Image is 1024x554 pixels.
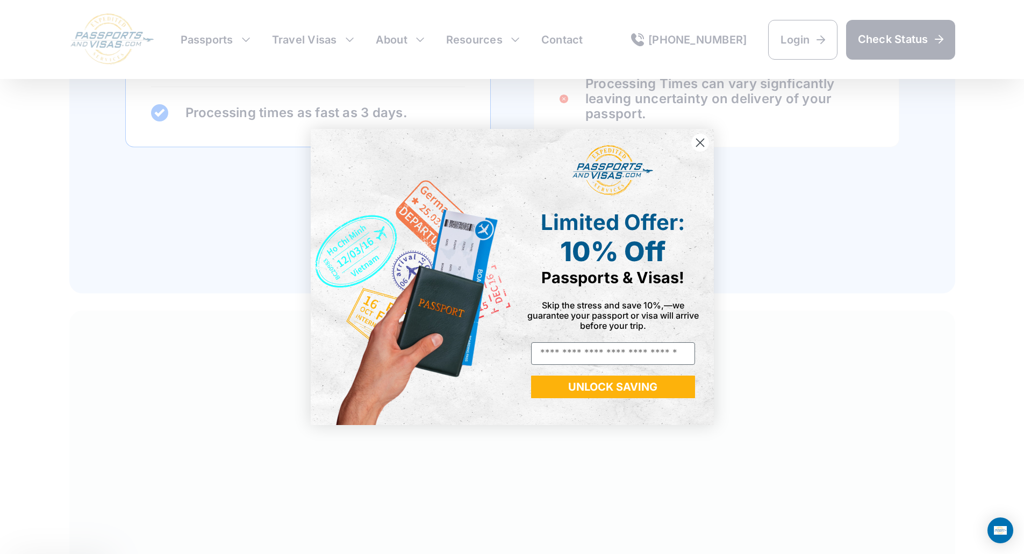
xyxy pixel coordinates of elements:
[531,376,695,398] button: UNLOCK SAVING
[527,300,699,331] span: Skip the stress and save 10%,—we guarantee your passport or visa will arrive before your trip.
[572,145,653,196] img: passports and visas
[691,133,710,152] button: Close dialog
[541,209,685,235] span: Limited Offer:
[560,235,665,268] span: 10% Off
[987,517,1013,543] div: Open Intercom Messenger
[311,129,512,425] img: de9cda0d-0715-46ca-9a25-073762a91ba7.png
[541,268,684,287] span: Passports & Visas!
